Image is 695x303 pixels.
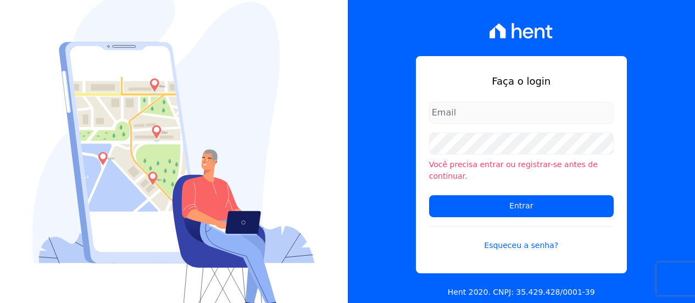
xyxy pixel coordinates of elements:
[429,226,614,251] a: Esqueceu a senha?
[448,287,595,298] p: Hent 2020. CNPJ: 35.429.428/0001-39
[429,102,614,124] input: Email
[429,195,614,217] input: Entrar
[429,74,614,89] h1: Faça o login
[429,159,614,182] li: Você precisa entrar ou registrar-se antes de continuar.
